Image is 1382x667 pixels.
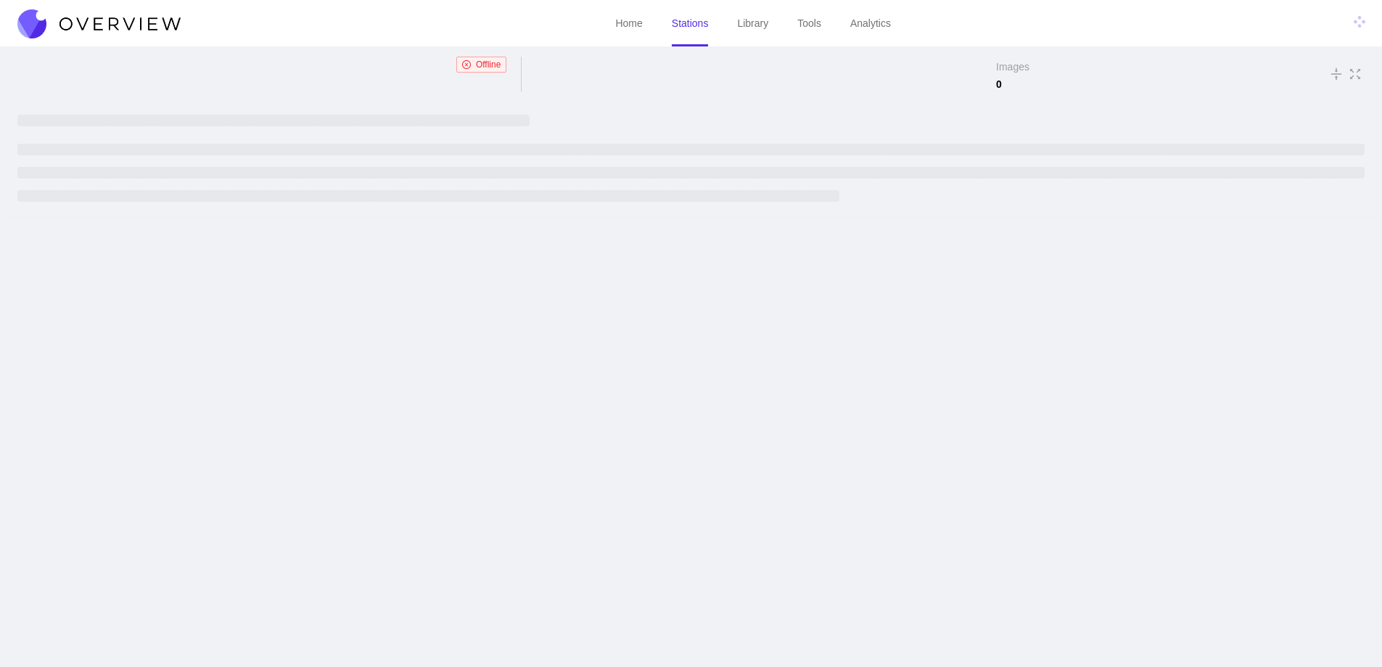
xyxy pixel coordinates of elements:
[996,77,1029,91] span: 0
[1330,65,1343,83] span: vertical-align-middle
[17,9,181,38] img: Overview
[737,17,768,29] a: Library
[797,17,821,29] a: Tools
[476,57,501,72] span: Offline
[672,17,709,29] a: Stations
[1349,66,1362,82] span: fullscreen
[996,60,1029,74] span: Images
[17,57,23,77] div: undefined
[462,60,471,69] span: close-circle
[615,17,642,29] a: Home
[850,17,891,29] a: Analytics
